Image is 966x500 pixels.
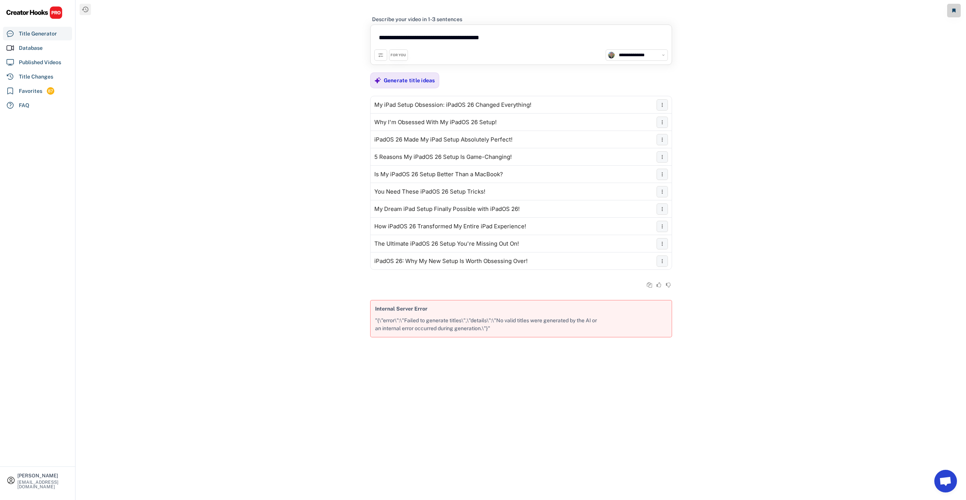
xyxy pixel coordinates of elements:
[934,470,957,492] a: Open chat
[374,119,497,125] div: Why I'm Obsessed With My iPadOS 26 Setup!
[374,189,485,195] div: You Need These iPadOS 26 Setup Tricks!
[374,154,512,160] div: 5 Reasons My iPadOS 26 Setup Is Game-Changing!
[19,87,42,95] div: Favorites
[17,480,69,489] div: [EMAIL_ADDRESS][DOMAIN_NAME]
[384,77,435,84] div: Generate title ideas
[374,223,526,229] div: How iPadOS 26 Transformed My Entire iPad Experience!
[375,305,428,313] div: Internal Server Error
[19,30,57,38] div: Title Generator
[374,137,512,143] div: iPadOS 26 Made My iPad Setup Absolutely Perfect!
[374,241,519,247] div: The Ultimate iPadOS 26 Setup You're Missing Out On!
[374,258,528,264] div: iPadOS 26: Why My New Setup Is Worth Obsessing Over!
[374,206,520,212] div: My Dream iPad Setup Finally Possible with iPadOS 26!
[19,102,29,109] div: FAQ
[19,58,61,66] div: Published Videos
[391,53,406,58] div: FOR YOU
[608,52,615,58] img: channels4_profile.jpg
[19,73,53,81] div: Title Changes
[6,6,63,19] img: CHPRO%20Logo.svg
[19,44,43,52] div: Database
[375,317,601,332] div: "{\"error\":\"Failed to generate titles\",\"details\":\"No valid titles were generated by the AI ...
[372,16,462,23] div: Describe your video in 1-3 sentences
[374,102,531,108] div: My iPad Setup Obsession: iPadOS 26 Changed Everything!
[47,88,54,94] div: 87
[17,473,69,478] div: [PERSON_NAME]
[374,171,503,177] div: Is My iPadOS 26 Setup Better Than a MacBook?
